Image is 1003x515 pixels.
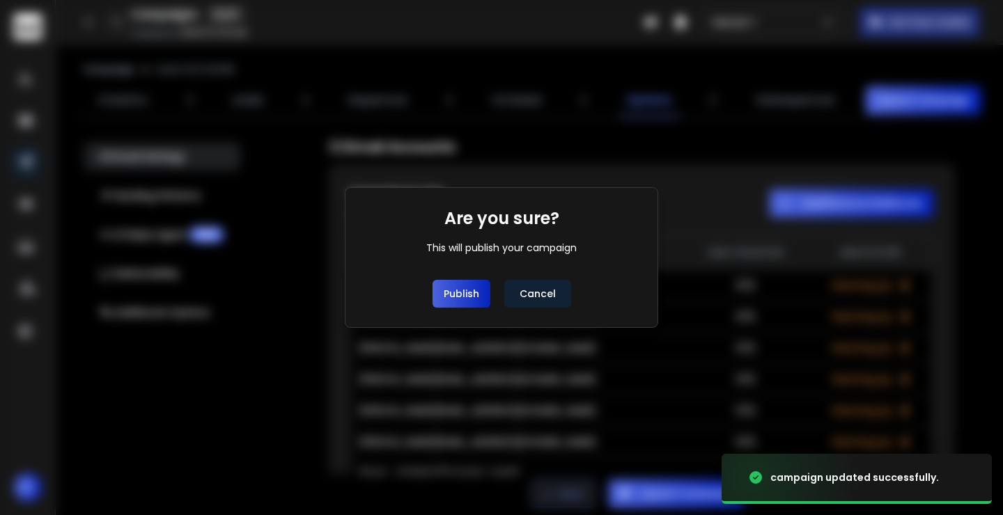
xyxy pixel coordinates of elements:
[770,470,939,484] div: campaign updated successfully.
[504,280,571,308] button: Cancel
[426,241,577,255] div: This will publish your campaign
[444,207,559,230] h1: Are you sure?
[433,280,490,308] button: Publish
